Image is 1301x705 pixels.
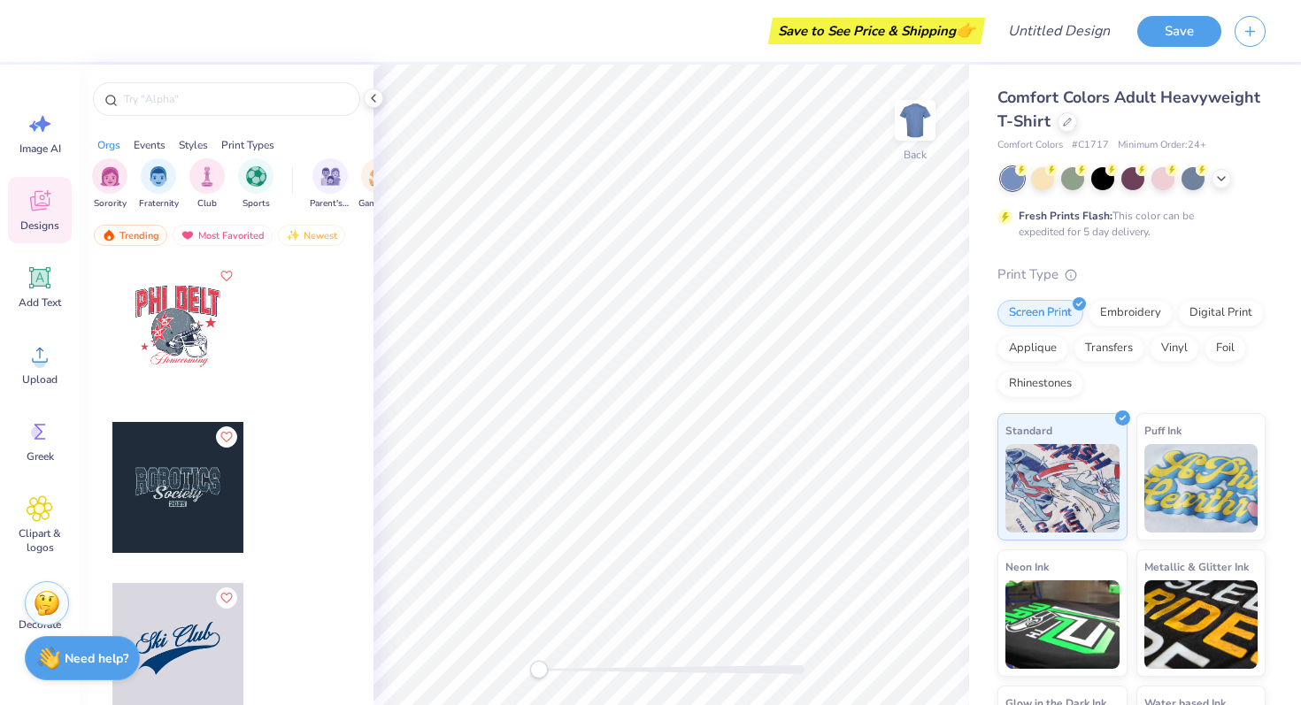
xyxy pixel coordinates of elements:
img: Club Image [197,166,217,187]
div: Styles [179,137,208,153]
img: newest.gif [286,229,300,241]
div: Save to See Price & Shipping [773,18,981,44]
div: Vinyl [1150,335,1199,362]
img: most_fav.gif [181,229,195,241]
span: Comfort Colors [997,138,1063,153]
span: Clipart & logos [11,526,69,555]
div: filter for Parent's Weekend [310,158,350,211]
button: Like [216,265,237,287]
span: Image AI [19,142,61,156]
strong: Need help? [65,650,128,667]
img: trending.gif [102,229,116,241]
span: Minimum Order: 24 + [1118,138,1206,153]
img: Neon Ink [1005,580,1120,669]
img: Fraternity Image [149,166,168,187]
div: Trending [94,225,167,246]
img: Game Day Image [369,166,389,187]
div: Most Favorited [173,225,273,246]
div: Events [134,137,166,153]
span: Parent's Weekend [310,197,350,211]
button: filter button [139,158,179,211]
span: Metallic & Glitter Ink [1144,557,1249,576]
button: filter button [358,158,399,211]
div: Back [904,147,927,163]
span: Designs [20,218,59,233]
span: Sports [242,197,270,211]
div: filter for Sorority [92,158,127,211]
button: filter button [92,158,127,211]
button: Like [216,426,237,448]
button: Save [1137,16,1221,47]
img: Puff Ink [1144,444,1259,533]
span: Game Day [358,197,399,211]
div: Accessibility label [530,661,548,678]
span: Neon Ink [1005,557,1049,576]
button: filter button [310,158,350,211]
img: Metallic & Glitter Ink [1144,580,1259,669]
input: Untitled Design [994,13,1124,49]
span: Greek [27,449,54,464]
div: Embroidery [1089,300,1173,326]
div: Rhinestones [997,371,1083,397]
img: Parent's Weekend Image [320,166,341,187]
div: filter for Club [189,158,225,211]
span: Upload [22,372,58,387]
div: Foil [1205,335,1246,362]
div: Orgs [97,137,120,153]
div: Screen Print [997,300,1083,326]
div: Newest [278,225,345,246]
span: Club [197,197,217,211]
img: Standard [1005,444,1120,533]
button: filter button [238,158,273,211]
div: Digital Print [1178,300,1264,326]
div: Applique [997,335,1068,362]
span: Puff Ink [1144,421,1182,440]
input: Try "Alpha" [122,90,349,108]
span: Comfort Colors Adult Heavyweight T-Shirt [997,87,1260,132]
button: Like [216,587,237,609]
span: 👉 [956,19,975,41]
button: filter button [189,158,225,211]
div: Print Type [997,264,1266,285]
img: Sorority Image [100,166,120,187]
div: This color can be expedited for 5 day delivery. [1019,208,1236,240]
span: Standard [1005,421,1052,440]
div: filter for Sports [238,158,273,211]
span: # C1717 [1072,138,1109,153]
span: Sorority [94,197,127,211]
div: Transfers [1074,335,1144,362]
span: Decorate [19,617,61,632]
strong: Fresh Prints Flash: [1019,209,1112,223]
div: filter for Game Day [358,158,399,211]
img: Back [897,103,933,138]
span: Fraternity [139,197,179,211]
div: filter for Fraternity [139,158,179,211]
span: Add Text [19,295,61,310]
div: Print Types [221,137,274,153]
img: Sports Image [246,166,266,187]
